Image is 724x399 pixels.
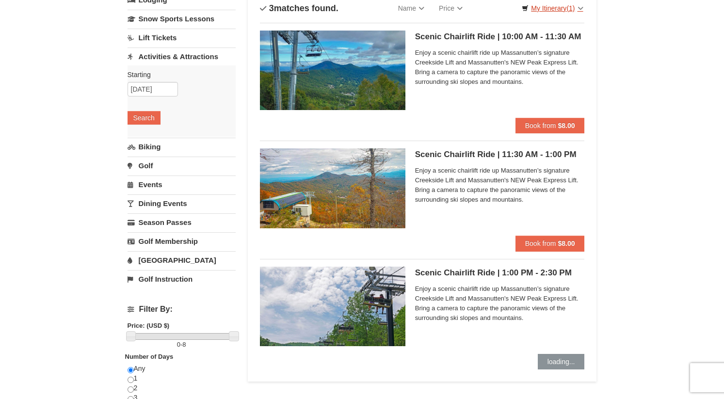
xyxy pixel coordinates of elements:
[128,157,236,175] a: Golf
[269,3,274,13] span: 3
[128,305,236,314] h4: Filter By:
[177,341,180,348] span: 0
[128,232,236,250] a: Golf Membership
[415,268,585,278] h5: Scenic Chairlift Ride | 1:00 PM - 2:30 PM
[515,118,585,133] button: Book from $8.00
[415,150,585,160] h5: Scenic Chairlift Ride | 11:30 AM - 1:00 PM
[182,341,186,348] span: 8
[538,354,585,369] button: loading...
[128,111,161,125] button: Search
[415,48,585,87] span: Enjoy a scenic chairlift ride up Massanutten’s signature Creekside Lift and Massanutten's NEW Pea...
[558,239,575,247] strong: $8.00
[515,1,589,16] a: My Itinerary(1)
[128,138,236,156] a: Biking
[260,148,405,228] img: 24896431-13-a88f1aaf.jpg
[128,29,236,47] a: Lift Tickets
[525,122,556,129] span: Book from
[128,322,170,329] strong: Price: (USD $)
[128,251,236,269] a: [GEOGRAPHIC_DATA]
[128,194,236,212] a: Dining Events
[260,31,405,110] img: 24896431-1-a2e2611b.jpg
[525,239,556,247] span: Book from
[260,3,338,13] h4: matches found.
[128,10,236,28] a: Snow Sports Lessons
[415,166,585,205] span: Enjoy a scenic chairlift ride up Massanutten’s signature Creekside Lift and Massanutten's NEW Pea...
[128,48,236,65] a: Activities & Attractions
[125,353,174,360] strong: Number of Days
[558,122,575,129] strong: $8.00
[515,236,585,251] button: Book from $8.00
[415,32,585,42] h5: Scenic Chairlift Ride | 10:00 AM - 11:30 AM
[128,270,236,288] a: Golf Instruction
[260,267,405,346] img: 24896431-9-664d1467.jpg
[566,4,575,12] span: (1)
[128,70,228,80] label: Starting
[128,213,236,231] a: Season Passes
[415,284,585,323] span: Enjoy a scenic chairlift ride up Massanutten’s signature Creekside Lift and Massanutten's NEW Pea...
[128,176,236,193] a: Events
[128,340,236,350] label: -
